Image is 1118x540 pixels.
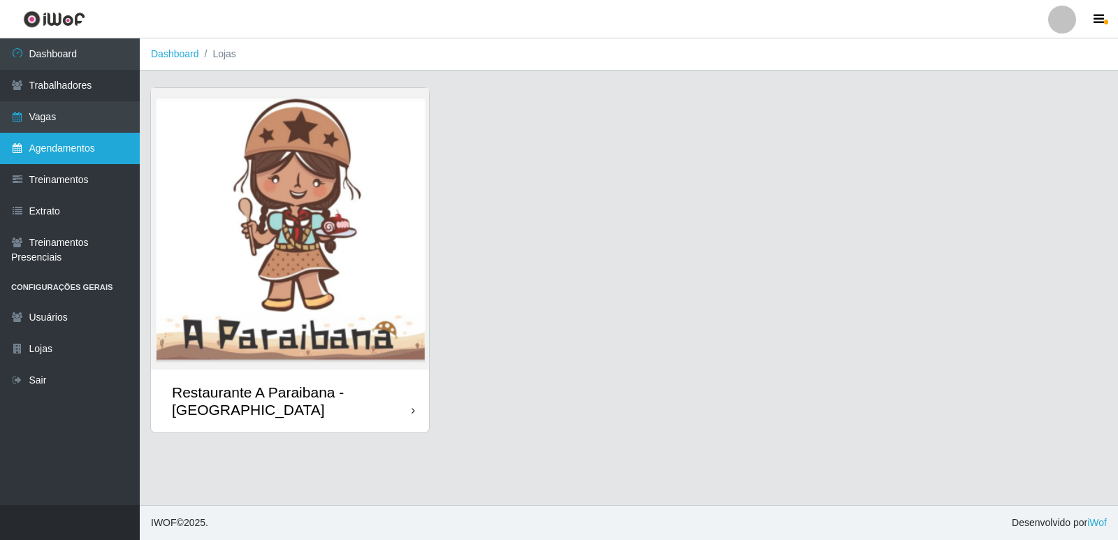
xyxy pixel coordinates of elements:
img: CoreUI Logo [23,10,85,28]
span: IWOF [151,517,177,528]
li: Lojas [199,47,236,61]
span: © 2025 . [151,516,208,530]
img: cardImg [151,88,429,370]
a: Dashboard [151,48,199,59]
nav: breadcrumb [140,38,1118,71]
a: Restaurante A Paraibana - [GEOGRAPHIC_DATA] [151,88,429,432]
div: Restaurante A Paraibana - [GEOGRAPHIC_DATA] [172,384,412,418]
a: iWof [1087,517,1107,528]
span: Desenvolvido por [1012,516,1107,530]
